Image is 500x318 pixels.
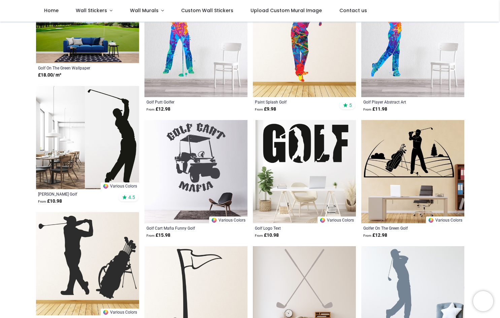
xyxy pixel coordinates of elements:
[211,217,217,223] img: Color Wheel
[38,198,62,205] strong: £ 10.98
[38,65,117,70] a: Golf On The Green Wallpaper
[44,7,59,14] span: Home
[363,225,442,231] a: Golfer On The Green Golf
[146,225,226,231] a: Golf Cart Mafia Funny Golf
[146,108,155,111] span: From
[339,7,367,14] span: Contact us
[363,99,442,105] a: Golf Player Abstract Art
[36,212,139,315] img: Golfer & Clubs Golf Wall Sticker
[181,7,233,14] span: Custom Wall Stickers
[255,106,276,113] strong: £ 9.98
[318,216,356,223] a: Various Colors
[103,183,109,189] img: Color Wheel
[130,7,159,14] span: Wall Murals
[251,7,322,14] span: Upload Custom Mural Image
[363,232,387,239] strong: £ 12.98
[146,99,226,105] a: Golf Putt Golfer
[320,217,326,223] img: Color Wheel
[255,234,263,237] span: From
[473,291,493,311] iframe: Brevo live chat
[146,234,155,237] span: From
[255,225,334,231] a: Golf Logo Text
[363,106,387,113] strong: £ 11.98
[101,182,139,189] a: Various Colors
[209,216,247,223] a: Various Colors
[363,234,371,237] span: From
[38,72,61,79] strong: £ 18.00 / m²
[255,108,263,111] span: From
[36,86,139,189] img: Tiger Woods Golf Wall Sticker
[76,7,107,14] span: Wall Stickers
[38,200,46,203] span: From
[103,309,109,315] img: Color Wheel
[255,232,279,239] strong: £ 10.98
[101,309,139,315] a: Various Colors
[128,194,135,200] span: 4.5
[363,108,371,111] span: From
[255,99,334,105] a: Paint Splash Golf
[146,232,170,239] strong: £ 15.98
[144,120,247,223] img: Golf Cart Mafia Funny Golf Wall Sticker
[349,102,352,108] span: 5
[146,106,170,113] strong: £ 12.98
[361,120,464,223] img: Golfer On The Green Golf Wall Sticker
[38,191,117,197] a: [PERSON_NAME] Golf
[428,217,434,223] img: Color Wheel
[253,120,356,223] img: Golf Logo Text Wall Sticker
[426,216,464,223] a: Various Colors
